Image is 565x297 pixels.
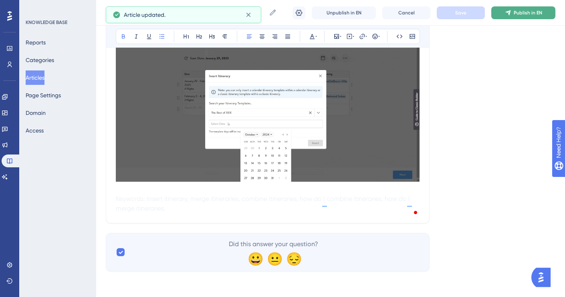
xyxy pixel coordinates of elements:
[26,70,44,85] button: Articles
[312,6,376,19] button: Unpublish in EN
[26,35,46,50] button: Reports
[267,252,280,265] div: 😐
[531,265,555,289] iframe: UserGuiding AI Assistant Launcher
[437,6,485,19] button: Save
[382,6,430,19] button: Cancel
[26,53,54,67] button: Categories
[229,239,318,249] span: Did this answer your question?
[26,106,46,120] button: Domain
[124,10,165,20] span: Article updated.
[116,38,420,181] img: Classic builder insert itinerary template.gif
[26,88,61,102] button: Page Settings
[455,10,466,16] span: Save
[398,10,415,16] span: Cancel
[116,195,412,212] span: Keywords: Insert itinerary, merge itineraries, combine itineraries, how do I combine itineraries,...
[286,252,299,265] div: 😔
[26,123,44,138] button: Access
[248,252,260,265] div: 😀
[327,10,361,16] span: Unpublish in EN
[514,10,542,16] span: Publish in EN
[26,19,67,26] div: KNOWLEDGE BASE
[19,2,50,12] span: Need Help?
[491,6,555,19] button: Publish in EN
